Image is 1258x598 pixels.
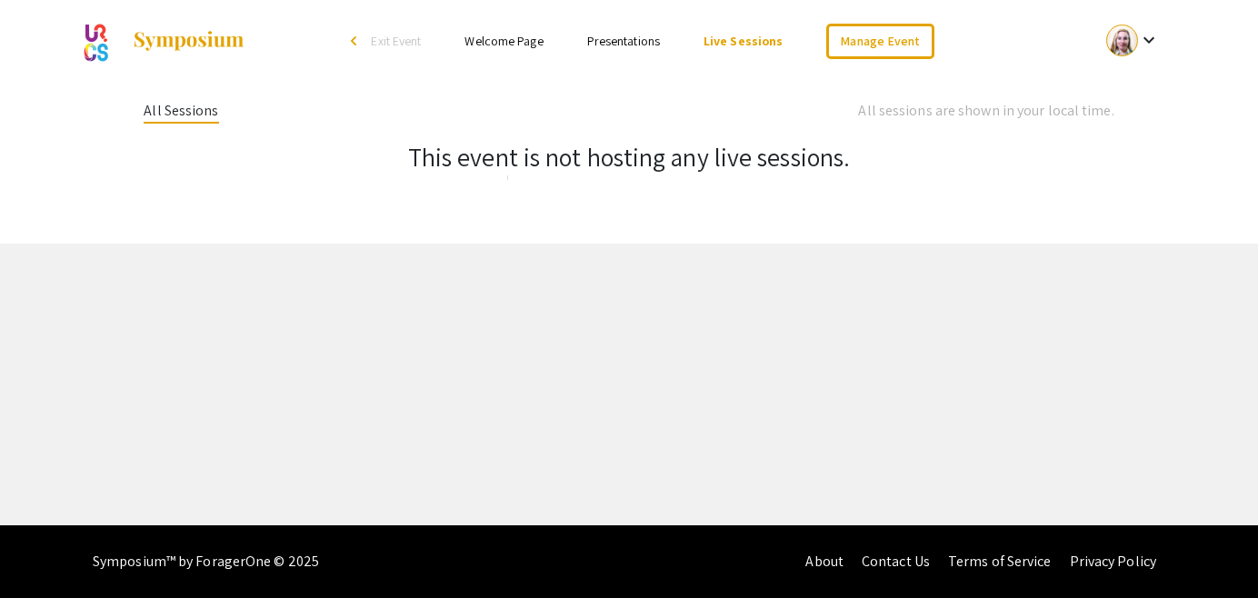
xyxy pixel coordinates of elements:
a: About [805,552,844,571]
div: arrow_back_ios [351,35,362,46]
a: Live Sessions [704,33,783,49]
div: All sessions are shown in your local time. [858,100,1113,122]
iframe: Chat [14,516,77,584]
button: Expand account dropdown [1087,20,1179,61]
a: Terms of Service [948,552,1052,571]
div: All Sessions [144,100,218,124]
a: Welcome Page [464,33,543,49]
h3: This event is not hosting any live sessions. [144,142,1113,173]
a: Manage Event [826,24,934,59]
img: 2025 Student Arts & Research Symposium (StARS) [79,18,114,64]
a: Presentations [587,33,660,49]
mat-icon: Expand account dropdown [1138,29,1160,51]
div: Symposium™ by ForagerOne © 2025 [93,525,319,598]
img: Symposium by ForagerOne [132,30,245,52]
a: Contact Us [862,552,930,571]
span: Exit Event [371,33,421,49]
a: Privacy Policy [1070,552,1156,571]
a: 2025 Student Arts & Research Symposium (StARS) [79,18,245,64]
